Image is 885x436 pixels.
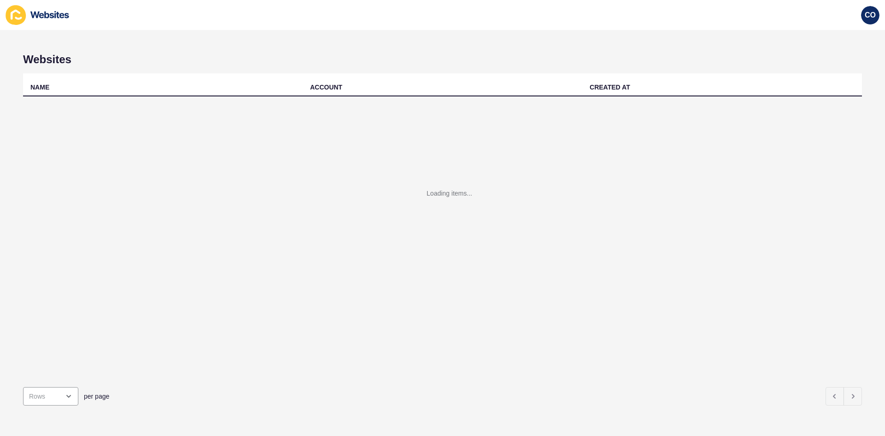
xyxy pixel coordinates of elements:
[865,11,876,20] span: CO
[590,83,630,92] div: CREATED AT
[23,387,78,406] div: open menu
[84,392,109,401] span: per page
[23,53,862,66] h1: Websites
[310,83,342,92] div: ACCOUNT
[427,189,472,198] div: Loading items...
[30,83,49,92] div: NAME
